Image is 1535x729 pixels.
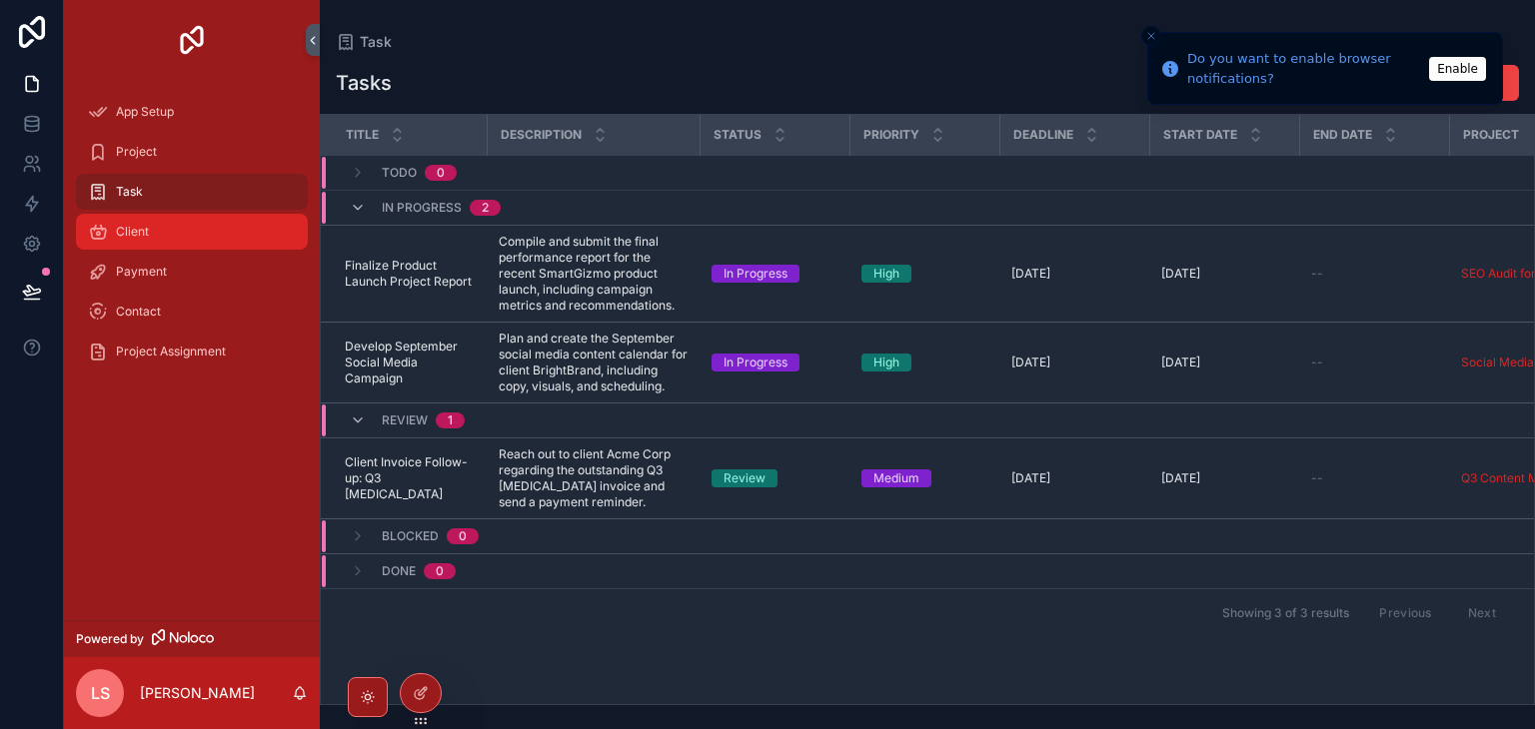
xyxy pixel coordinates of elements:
span: [DATE] [1011,266,1050,282]
span: Client [116,224,149,240]
span: -- [1311,355,1323,370]
span: Payment [116,264,167,280]
div: Medium [873,469,919,487]
span: [DATE] [1161,470,1200,486]
a: Contact [76,294,308,330]
span: Deadline [1013,127,1073,143]
a: Plan and create the September social media content calendar for client BrightBrand, including cop... [499,331,688,394]
div: Do you want to enable browser notifications? [1187,49,1423,88]
p: [PERSON_NAME] [140,683,255,703]
a: Powered by [64,620,320,657]
a: Compile and submit the final performance report for the recent SmartGizmo product launch, includi... [499,234,688,314]
span: Project [1463,127,1519,143]
a: [DATE] [1161,266,1287,282]
a: Develop September Social Media Campaign [345,339,475,386]
a: [DATE] [1011,266,1137,282]
div: 0 [437,165,445,181]
a: In Progress [712,265,837,283]
div: In Progress [724,354,787,371]
span: Title [346,127,379,143]
a: [DATE] [1011,355,1137,370]
div: Review [724,469,766,487]
span: Review [382,412,428,428]
span: [DATE] [1161,355,1200,370]
span: Priority [863,127,919,143]
span: Description [501,127,582,143]
a: High [861,354,987,371]
a: High [861,265,987,283]
span: Project Assignment [116,344,226,360]
span: -- [1311,470,1323,486]
div: In Progress [724,265,787,283]
div: scrollable content [64,80,320,395]
div: 0 [459,528,467,544]
img: App logo [176,24,208,56]
div: 1 [448,412,453,428]
div: 2 [482,200,489,216]
span: Task [360,32,392,52]
a: Client Invoice Follow-up: Q3 [MEDICAL_DATA] [345,454,475,502]
span: -- [1311,266,1323,282]
a: -- [1311,266,1437,282]
span: LS [91,681,110,705]
span: App Setup [116,104,174,120]
div: High [873,265,899,283]
div: 0 [436,563,444,579]
span: Done [382,563,416,579]
a: Project [76,134,308,170]
button: Close toast [1141,26,1161,46]
a: -- [1311,470,1437,486]
a: Payment [76,254,308,290]
a: Medium [861,469,987,487]
span: Showing 3 of 3 results [1222,605,1349,621]
a: Review [712,469,837,487]
a: Task [336,32,392,52]
a: Reach out to client Acme Corp regarding the outstanding Q3 [MEDICAL_DATA] invoice and send a paym... [499,446,688,510]
a: Finalize Product Launch Project Report [345,258,475,290]
span: Blocked [382,528,439,544]
span: Todo [382,165,417,181]
div: High [873,354,899,371]
span: Start Date [1163,127,1237,143]
span: Powered by [76,631,144,647]
button: Enable [1429,57,1486,81]
span: Contact [116,304,161,320]
h1: Tasks [336,69,392,97]
span: Task [116,184,143,200]
span: Status [714,127,762,143]
a: Project Assignment [76,334,308,369]
a: Client [76,214,308,250]
span: End Date [1313,127,1372,143]
a: App Setup [76,94,308,130]
a: In Progress [712,354,837,371]
a: [DATE] [1161,470,1287,486]
a: -- [1311,355,1437,370]
span: [DATE] [1011,355,1050,370]
span: [DATE] [1011,470,1050,486]
a: [DATE] [1161,355,1287,370]
span: [DATE] [1161,266,1200,282]
span: Project [116,144,157,160]
a: [DATE] [1011,470,1137,486]
span: In Progress [382,200,462,216]
a: Task [76,174,308,210]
